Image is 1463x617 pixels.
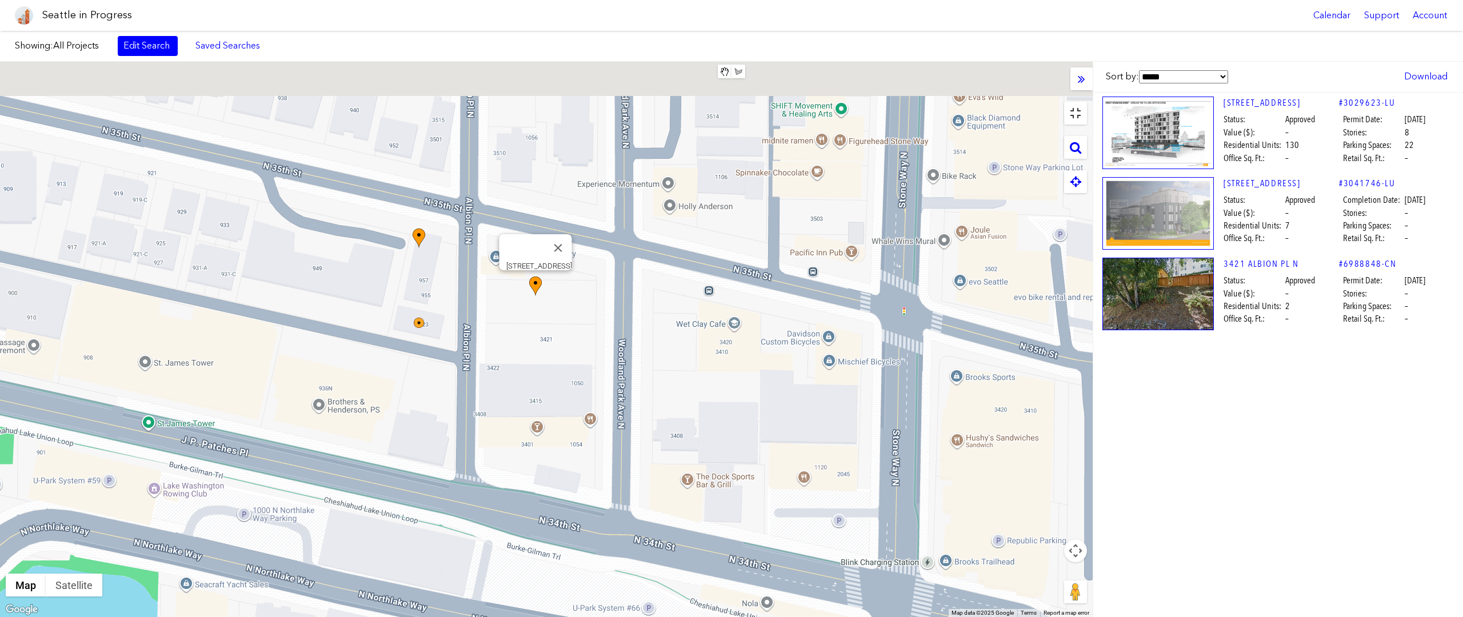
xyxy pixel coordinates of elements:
[42,8,132,22] h1: Seattle in Progress
[46,574,102,596] button: Show satellite imagery
[1343,126,1403,139] span: Stories:
[1102,97,1214,169] img: 83.jpg
[1285,194,1315,206] span: Approved
[1224,194,1284,206] span: Status:
[1343,219,1403,232] span: Parking Spaces:
[1285,232,1289,245] span: –
[1224,113,1284,126] span: Status:
[1343,300,1403,312] span: Parking Spaces:
[1224,97,1339,109] a: [STREET_ADDRESS]
[6,574,46,596] button: Show street map
[1064,102,1087,125] button: Toggle fullscreen view
[1405,126,1409,139] span: 8
[3,602,41,617] a: Open this area in Google Maps (opens a new window)
[1343,274,1403,287] span: Permit Date:
[1102,258,1214,330] img: 3421_ALBION_PL_N_SEATTLE.jpg
[1343,312,1403,325] span: Retail Sq. Ft.:
[731,65,745,78] button: Draw a shape
[1405,152,1408,165] span: –
[1343,207,1403,219] span: Stories:
[1339,97,1396,109] a: #3029623-LU
[1398,67,1453,86] a: Download
[1285,113,1315,126] span: Approved
[952,610,1014,616] span: Map data ©2025 Google
[1285,300,1290,312] span: 2
[1224,232,1284,245] span: Office Sq. Ft.:
[1064,580,1087,603] button: Drag Pegman onto the map to open Street View
[53,40,99,51] span: All Projects
[1405,113,1425,126] span: [DATE]
[1285,287,1289,300] span: –
[1106,70,1228,83] label: Sort by:
[1224,177,1339,190] a: [STREET_ADDRESS]
[1224,258,1339,270] a: 3421 ALBION PL N
[1064,539,1087,562] button: Map camera controls
[1139,70,1228,83] select: Sort by:
[1405,207,1408,219] span: –
[118,36,178,55] a: Edit Search
[1044,610,1089,616] a: Report a map error
[1021,610,1037,616] a: Terms
[1224,139,1284,151] span: Residential Units:
[1285,139,1299,151] span: 130
[1224,152,1284,165] span: Office Sq. Ft.:
[1339,177,1396,190] a: #3041746-LU
[1343,139,1403,151] span: Parking Spaces:
[1405,312,1408,325] span: –
[1405,274,1425,287] span: [DATE]
[1405,139,1414,151] span: 22
[1285,274,1315,287] span: Approved
[1224,300,1284,312] span: Residential Units:
[15,39,106,52] label: Showing:
[1224,219,1284,232] span: Residential Units:
[1405,287,1408,300] span: –
[1224,126,1284,139] span: Value ($):
[1343,287,1403,300] span: Stories:
[1285,219,1290,232] span: 7
[1224,207,1284,219] span: Value ($):
[1339,258,1397,270] a: #6988848-CN
[189,36,266,55] a: Saved Searches
[1343,152,1403,165] span: Retail Sq. Ft.:
[1224,312,1284,325] span: Office Sq. Ft.:
[1285,207,1289,219] span: –
[1224,274,1284,287] span: Status:
[1102,177,1214,250] img: 1.jpg
[506,262,572,270] div: [STREET_ADDRESS]
[15,6,33,25] img: favicon-96x96.png
[1405,219,1408,232] span: –
[1285,126,1289,139] span: –
[545,234,572,262] button: Close
[718,65,731,78] button: Stop drawing
[1343,194,1403,206] span: Completion Date:
[3,602,41,617] img: Google
[1405,194,1425,206] span: [DATE]
[1343,232,1403,245] span: Retail Sq. Ft.:
[1285,312,1289,325] span: –
[1405,232,1408,245] span: –
[1405,300,1408,312] span: –
[1343,113,1403,126] span: Permit Date:
[1285,152,1289,165] span: –
[1224,287,1284,300] span: Value ($):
